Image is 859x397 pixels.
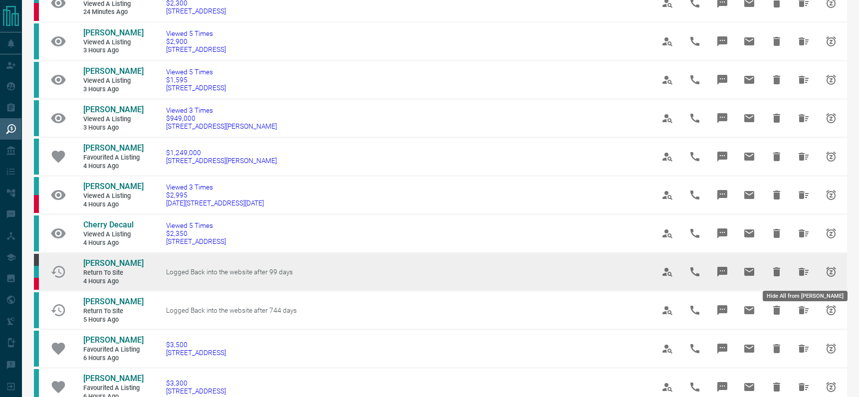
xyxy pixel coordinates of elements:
div: property.ca [34,278,39,290]
span: 5 hours ago [83,316,143,324]
span: [STREET_ADDRESS] [166,45,226,53]
span: Hide [765,221,789,245]
span: Hide [765,145,789,169]
span: $1,595 [166,76,226,84]
span: Hide [765,337,789,361]
span: Hide All from Minni Oduwole [792,337,816,361]
a: [PERSON_NAME] [83,258,143,269]
span: Email [737,298,761,322]
div: condos.ca [34,331,39,367]
span: [PERSON_NAME] [83,28,144,37]
span: [STREET_ADDRESS] [166,7,226,15]
a: [PERSON_NAME] [83,143,143,154]
span: Hide All from Holly Leikucs [792,183,816,207]
span: Call [683,298,707,322]
span: 3 hours ago [83,46,143,55]
span: 4 hours ago [83,277,143,286]
span: Email [737,29,761,53]
span: Hide All from Martin Weinryb [792,106,816,130]
span: Viewed 3 Times [166,106,277,114]
a: [PERSON_NAME] [83,335,143,346]
div: condos.ca [34,292,39,328]
span: Favourited a Listing [83,154,143,162]
span: View Profile [655,106,679,130]
a: [PERSON_NAME] [83,66,143,77]
span: Call [683,68,707,92]
span: Hide All from Pamela Lango [792,298,816,322]
span: Snooze [819,183,843,207]
span: Viewed a Listing [83,115,143,124]
span: [PERSON_NAME] [83,335,144,345]
span: Email [737,68,761,92]
a: Cherry Decaul [83,220,143,230]
span: Message [710,106,734,130]
span: Favourited a Listing [83,346,143,354]
span: Viewed 5 Times [166,68,226,76]
a: $1,249,000[STREET_ADDRESS][PERSON_NAME] [166,149,277,165]
span: Email [737,183,761,207]
div: condos.ca [34,215,39,251]
span: Call [683,106,707,130]
div: Hide All from [PERSON_NAME] [763,291,848,301]
span: Viewed 5 Times [166,29,226,37]
span: Hide [765,106,789,130]
span: $2,995 [166,191,264,199]
a: [PERSON_NAME] [83,182,143,192]
span: Email [737,106,761,130]
span: 3 hours ago [83,85,143,94]
a: Viewed 5 Times$2,350[STREET_ADDRESS] [166,221,226,245]
span: View Profile [655,221,679,245]
span: Viewed a Listing [83,77,143,85]
a: Viewed 5 Times$1,595[STREET_ADDRESS] [166,68,226,92]
span: Snooze [819,29,843,53]
span: Snooze [819,260,843,284]
span: Snooze [819,221,843,245]
a: $3,300[STREET_ADDRESS] [166,379,226,395]
a: [PERSON_NAME] [83,105,143,115]
span: Viewed 5 Times [166,221,226,229]
span: View Profile [655,183,679,207]
span: $2,350 [166,229,226,237]
span: Snooze [819,106,843,130]
span: Viewed 3 Times [166,183,264,191]
span: Return to Site [83,269,143,277]
span: Message [710,260,734,284]
span: Email [737,221,761,245]
span: Message [710,145,734,169]
span: Email [737,145,761,169]
span: Return to Site [83,307,143,316]
span: Hide All from Cherry Decaul [792,221,816,245]
span: $949,000 [166,114,277,122]
span: View Profile [655,260,679,284]
span: [PERSON_NAME] [83,297,144,306]
span: 3 hours ago [83,124,143,132]
span: View Profile [655,145,679,169]
span: [STREET_ADDRESS] [166,349,226,357]
span: Hide All from Xintong Chen [792,145,816,169]
span: Call [683,337,707,361]
span: [PERSON_NAME] [83,66,144,76]
a: [PERSON_NAME] [83,297,143,307]
a: [PERSON_NAME] [83,28,143,38]
a: [PERSON_NAME] [83,374,143,384]
span: [DATE][STREET_ADDRESS][DATE] [166,199,264,207]
span: Call [683,183,707,207]
span: [PERSON_NAME] [83,374,144,383]
span: Logged Back into the website after 744 days [166,306,297,314]
span: Hide [765,260,789,284]
div: condos.ca [34,139,39,175]
div: condos.ca [34,100,39,136]
span: $1,249,000 [166,149,277,157]
span: 4 hours ago [83,162,143,171]
span: [STREET_ADDRESS] [166,387,226,395]
span: 4 hours ago [83,239,143,247]
span: Hide [765,298,789,322]
span: Snooze [819,145,843,169]
span: [PERSON_NAME] [83,143,144,153]
span: $3,300 [166,379,226,387]
span: Viewed a Listing [83,192,143,200]
span: Call [683,29,707,53]
span: Viewed a Listing [83,230,143,239]
a: Viewed 5 Times$2,900[STREET_ADDRESS] [166,29,226,53]
span: $3,500 [166,341,226,349]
